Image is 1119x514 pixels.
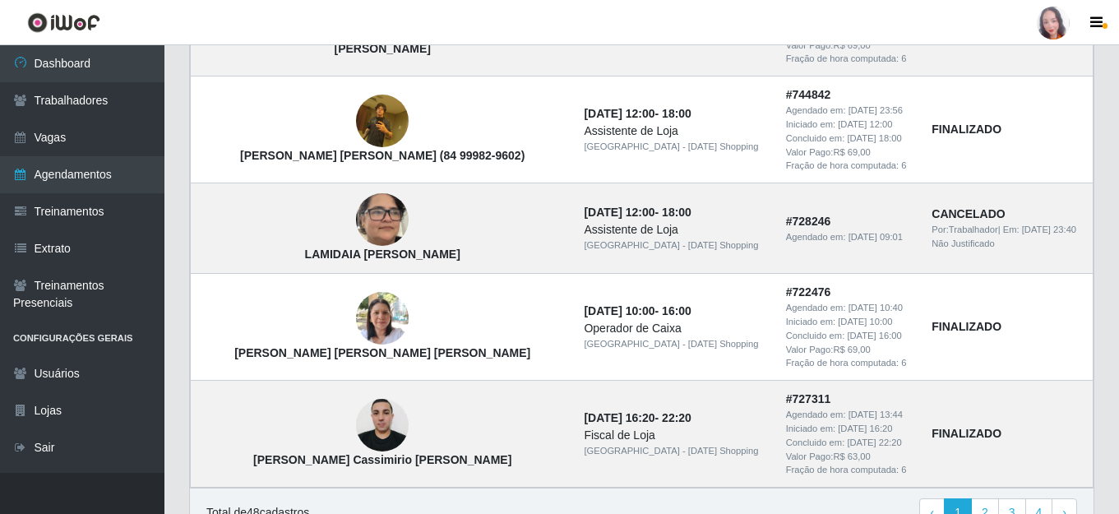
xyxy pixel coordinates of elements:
time: [DATE] 16:20 [584,411,654,424]
img: Gabriel da Silva Queiroz (84 99982-9602) [356,86,409,156]
time: [DATE] 10:00 [838,317,892,326]
strong: # 744842 [786,88,831,101]
strong: LAMIDAIA [PERSON_NAME] [305,248,460,261]
strong: - [584,206,691,219]
time: [DATE] 18:00 [847,133,901,143]
div: Fiscal de Loja [584,427,765,444]
time: [DATE] 23:56 [848,105,903,115]
time: [DATE] 16:00 [847,331,901,340]
div: [GEOGRAPHIC_DATA] - [DATE] Shopping [584,238,765,252]
div: Fração de hora computada: 6 [786,463,913,477]
strong: CANCELADO [932,207,1005,220]
div: Concluido em: [786,329,913,343]
div: Assistente de Loja [584,221,765,238]
strong: - [584,304,691,317]
div: [GEOGRAPHIC_DATA] - [DATE] Shopping [584,337,765,351]
div: Iniciado em: [786,118,913,132]
div: Agendado em: [786,230,913,244]
div: Iniciado em: [786,422,913,436]
time: [DATE] 12:00 [584,206,654,219]
div: Fração de hora computada: 6 [786,52,913,66]
time: [DATE] 10:00 [584,304,654,317]
strong: [PERSON_NAME] [PERSON_NAME] [PERSON_NAME] [234,346,530,359]
time: [DATE] 09:01 [848,232,903,242]
time: [DATE] 12:00 [584,107,654,120]
strong: - [584,107,691,120]
time: [DATE] 13:44 [848,410,903,419]
time: [DATE] 22:20 [847,438,901,447]
div: Não Justificado [932,237,1083,251]
strong: # 727311 [786,392,831,405]
div: Concluido em: [786,436,913,450]
time: [DATE] 12:00 [838,119,892,129]
strong: FINALIZADO [932,123,1001,136]
strong: FINALIZADO [932,427,1001,440]
div: Agendado em: [786,104,913,118]
div: [GEOGRAPHIC_DATA] - [DATE] Shopping [584,140,765,154]
time: 18:00 [662,107,691,120]
time: 16:00 [662,304,691,317]
div: Valor Pago: R$ 69,00 [786,39,913,53]
div: Iniciado em: [786,315,913,329]
div: Valor Pago: R$ 69,00 [786,146,913,160]
strong: # 728246 [786,215,831,228]
div: [GEOGRAPHIC_DATA] - [DATE] Shopping [584,444,765,458]
img: Gustavo Cassimirio da Silva [356,391,409,461]
div: | Em: [932,223,1083,237]
div: Concluido em: [786,132,913,146]
time: 22:20 [662,411,691,424]
strong: - [584,411,691,424]
div: Valor Pago: R$ 69,00 [786,343,913,357]
time: [DATE] 16:20 [838,424,892,433]
div: Valor Pago: R$ 63,00 [786,450,913,464]
strong: # 722476 [786,285,831,299]
strong: [PERSON_NAME] [PERSON_NAME] (84 99982-9602) [240,149,525,162]
strong: [PERSON_NAME] [334,42,430,55]
img: CoreUI Logo [27,12,100,33]
div: Fração de hora computada: 6 [786,356,913,370]
time: [DATE] 23:40 [1022,225,1076,234]
div: Assistente de Loja [584,123,765,140]
div: Agendado em: [786,301,913,315]
div: Fração de hora computada: 6 [786,159,913,173]
div: Agendado em: [786,408,913,422]
span: Por: Trabalhador [932,225,997,234]
time: [DATE] 10:40 [848,303,903,313]
time: 18:00 [662,206,691,219]
strong: [PERSON_NAME] Cassimirio [PERSON_NAME] [253,453,511,466]
img: Ana Cláudia Santiago Mendes carneiro [356,284,409,354]
img: LAMIDAIA DENOVAN DA ROCHA [356,186,409,254]
div: Operador de Caixa [584,320,765,337]
strong: FINALIZADO [932,320,1001,333]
